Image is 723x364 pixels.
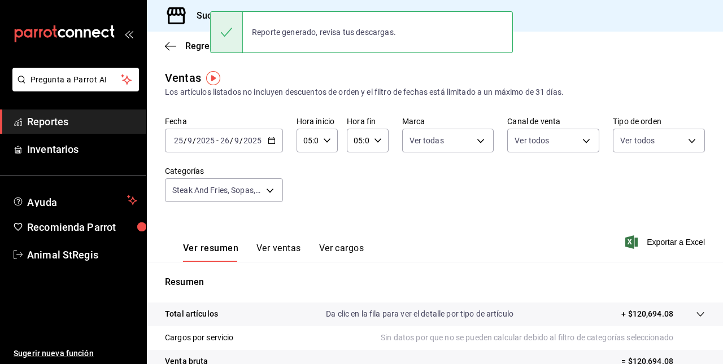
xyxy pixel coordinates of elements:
label: Tipo de orden [613,117,705,125]
div: Ventas [165,69,201,86]
span: - [216,136,219,145]
button: Ver cargos [319,243,364,262]
p: Total artículos [165,308,218,320]
label: Marca [402,117,494,125]
font: Sugerir nueva función [14,349,94,358]
span: Pregunta a Parrot AI [31,74,121,86]
p: Da clic en la fila para ver el detalle por tipo de artículo [326,308,513,320]
font: Recomienda Parrot [27,221,116,233]
h3: Sucursal: Animal ([GEOGRAPHIC_DATA]) [188,9,364,23]
span: Ver todas [410,135,444,146]
label: Fecha [165,117,283,125]
img: Marcador de información sobre herramientas [206,71,220,85]
span: Ver todos [515,135,549,146]
p: Cargos por servicio [165,332,234,344]
span: Regresar [185,41,223,51]
div: Reporte generado, revisa tus descargas. [243,20,405,45]
p: + $120,694.08 [621,308,673,320]
span: Ayuda [27,194,123,207]
p: Sin datos por que no se pueden calcular debido al filtro de categorías seleccionado [381,332,705,344]
div: Los artículos listados no incluyen descuentos de orden y el filtro de fechas está limitado a un m... [165,86,705,98]
label: Canal de venta [507,117,599,125]
button: open_drawer_menu [124,29,133,38]
button: Ver ventas [256,243,301,262]
font: Exportar a Excel [647,238,705,247]
input: -- [187,136,193,145]
input: -- [234,136,239,145]
label: Hora fin [347,117,388,125]
a: Pregunta a Parrot AI [8,82,139,94]
input: -- [173,136,184,145]
span: Steak And Fries, Sopas, Sashimis, Postres, Por Pieza, Omakase, Nigiris, Members Only, Makis, Espe... [172,185,262,196]
input: ---- [196,136,215,145]
button: Exportar a Excel [628,235,705,249]
input: -- [220,136,230,145]
span: / [230,136,233,145]
font: Animal StRegis [27,249,98,261]
font: Reportes [27,116,68,128]
span: / [193,136,196,145]
input: ---- [243,136,262,145]
div: Pestañas de navegación [183,243,364,262]
span: Ver todos [620,135,655,146]
span: / [184,136,187,145]
label: Hora inicio [297,117,338,125]
font: Inventarios [27,143,79,155]
p: Resumen [165,275,705,289]
font: Ver resumen [183,243,238,254]
span: / [239,136,243,145]
button: Pregunta a Parrot AI [12,68,139,91]
button: Regresar [165,41,223,51]
label: Categorías [165,167,283,175]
